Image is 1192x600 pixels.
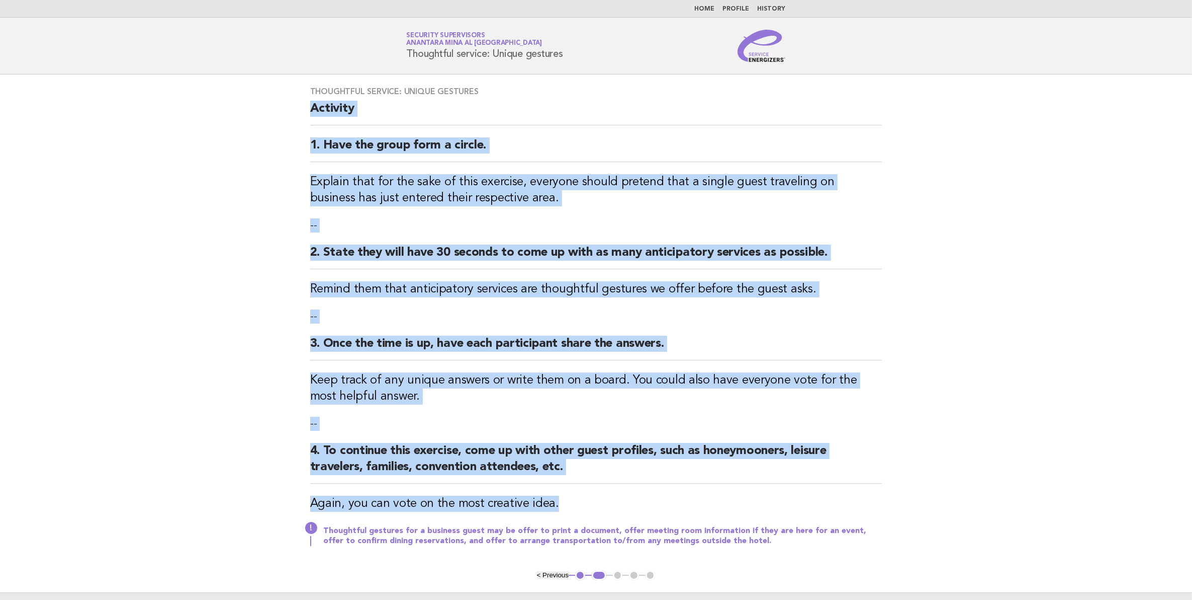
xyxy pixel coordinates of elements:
[310,417,882,431] p: --
[407,33,563,59] h1: Thoughtful service: Unique gestures
[310,496,882,512] h3: Again, you can vote on the most creative idea.
[310,372,882,405] h3: Keep track of any unique answers or write them on a board. You could also have everyone vote for ...
[323,526,882,546] p: Thoughtful gestures for a business guest may be offer to print a document, offer meeting room inf...
[695,6,715,12] a: Home
[310,336,882,360] h2: 3. Once the time is up, have each participant share the answers.
[310,218,882,233] p: --
[407,40,542,47] span: Anantara Mina al [GEOGRAPHIC_DATA]
[407,32,542,46] a: Security SupervisorsAnantara Mina al [GEOGRAPHIC_DATA]
[310,174,882,206] h3: Explain that for the sake of this exercise, everyone should pretend that a single guest traveling...
[537,571,569,579] button: < Previous
[310,87,882,97] h3: Thoughtful service: Unique gestures
[310,443,882,484] h2: 4. To continue this exercise, come up with other guest profiles, such as honeymooners, leisure tr...
[592,570,606,580] button: 2
[310,281,882,297] h3: Remind them that anticipatory services are thoughtful gestures we offer before the guest asks.
[310,310,882,324] p: --
[310,137,882,162] h2: 1. Have the group form a circle.
[758,6,786,12] a: History
[310,101,882,125] h2: Activity
[738,30,786,62] img: Service Energizers
[723,6,750,12] a: Profile
[310,245,882,269] h2: 2. State they will have 30 seconds to come up with as many anticipatory services as possible.
[575,570,585,580] button: 1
